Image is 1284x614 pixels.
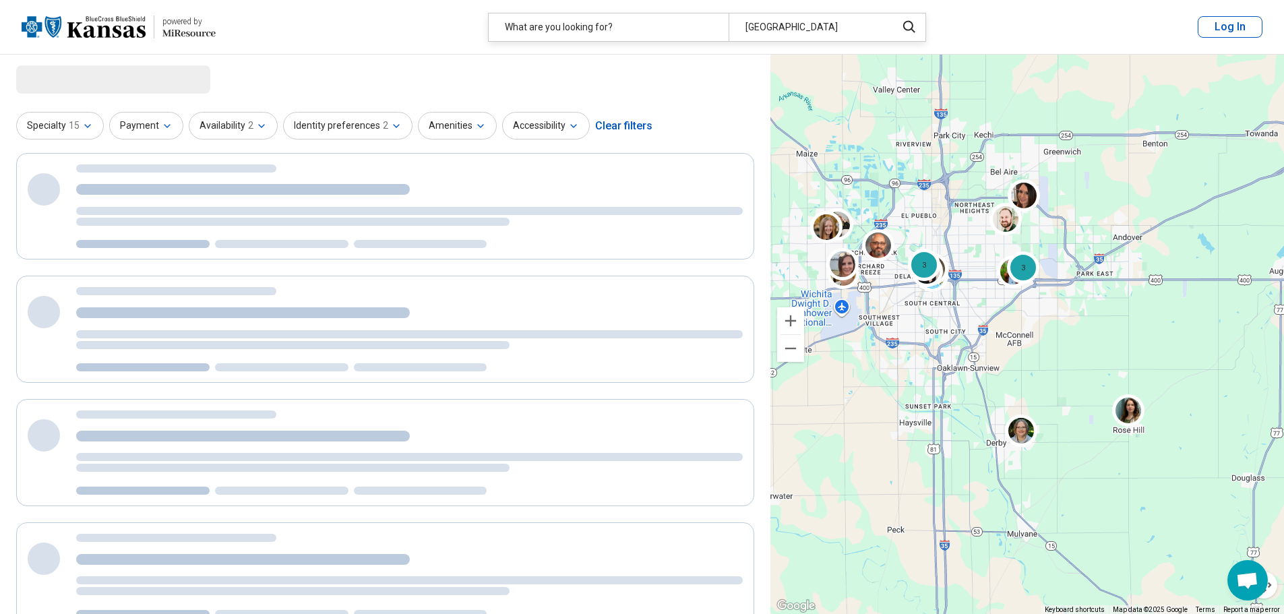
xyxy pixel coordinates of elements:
[16,65,129,92] span: Loading...
[595,110,652,142] div: Clear filters
[1198,16,1262,38] button: Log In
[729,13,888,41] div: [GEOGRAPHIC_DATA]
[16,112,104,140] button: Specialty15
[1113,606,1188,613] span: Map data ©2025 Google
[283,112,412,140] button: Identity preferences2
[248,119,253,133] span: 2
[777,335,804,362] button: Zoom out
[489,13,729,41] div: What are you looking for?
[109,112,183,140] button: Payment
[189,112,278,140] button: Availability2
[1196,606,1215,613] a: Terms (opens in new tab)
[1223,606,1280,613] a: Report a map error
[502,112,590,140] button: Accessibility
[22,11,146,43] img: Blue Cross Blue Shield Kansas
[908,249,940,281] div: 3
[418,112,497,140] button: Amenities
[383,119,388,133] span: 2
[69,119,80,133] span: 15
[22,11,216,43] a: Blue Cross Blue Shield Kansaspowered by
[1007,251,1039,283] div: 3
[162,16,216,28] div: powered by
[777,307,804,334] button: Zoom in
[1227,560,1268,601] div: Open chat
